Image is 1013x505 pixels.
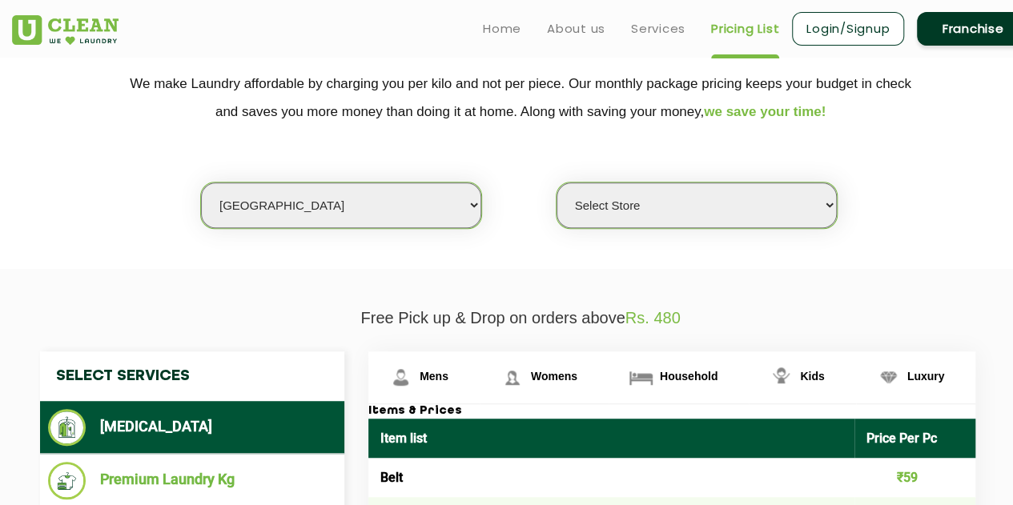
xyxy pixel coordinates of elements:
img: UClean Laundry and Dry Cleaning [12,15,119,45]
a: Services [631,19,685,38]
h3: Items & Prices [368,404,975,419]
td: ₹59 [854,458,976,497]
span: Rs. 480 [625,309,681,327]
img: Luxury [874,363,902,391]
img: Dry Cleaning [48,409,86,446]
img: Kids [767,363,795,391]
img: Womens [498,363,526,391]
td: Belt [368,458,854,497]
h4: Select Services [40,351,344,401]
span: Kids [800,370,824,383]
span: Household [660,370,718,383]
span: Luxury [907,370,945,383]
li: Premium Laundry Kg [48,462,336,499]
th: Price Per Pc [854,419,976,458]
li: [MEDICAL_DATA] [48,409,336,446]
a: About us [547,19,605,38]
span: we save your time! [704,104,826,119]
span: Womens [531,370,577,383]
a: Login/Signup [792,12,904,46]
a: Pricing List [711,19,779,38]
a: Home [483,19,521,38]
img: Premium Laundry Kg [48,462,86,499]
span: Mens [420,370,448,383]
img: Mens [387,363,415,391]
th: Item list [368,419,854,458]
img: Household [627,363,655,391]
